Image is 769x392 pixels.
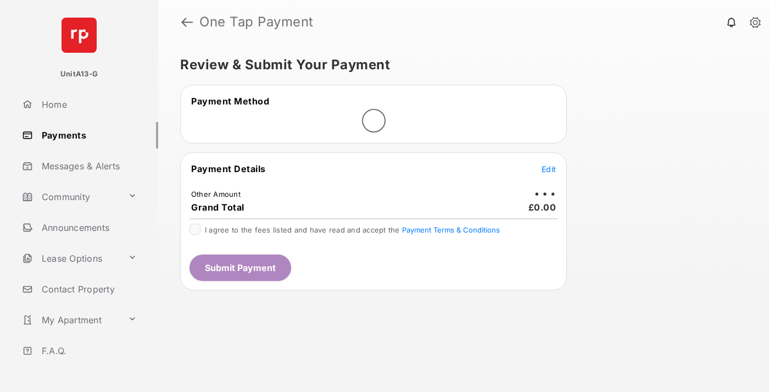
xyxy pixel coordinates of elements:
[18,122,158,148] a: Payments
[191,163,266,174] span: Payment Details
[191,202,244,213] span: Grand Total
[18,245,124,272] a: Lease Options
[402,225,500,234] button: I agree to the fees listed and have read and accept the
[18,153,158,179] a: Messages & Alerts
[18,91,158,118] a: Home
[18,184,124,210] a: Community
[18,214,158,241] a: Announcements
[542,163,556,174] button: Edit
[180,58,738,71] h5: Review & Submit Your Payment
[191,189,241,199] td: Other Amount
[205,225,500,234] span: I agree to the fees listed and have read and accept the
[542,164,556,174] span: Edit
[18,276,158,302] a: Contact Property
[18,338,158,364] a: F.A.Q.
[62,18,97,53] img: svg+xml;base64,PHN2ZyB4bWxucz0iaHR0cDovL3d3dy53My5vcmcvMjAwMC9zdmciIHdpZHRoPSI2NCIgaGVpZ2h0PSI2NC...
[190,255,291,281] button: Submit Payment
[528,202,556,213] span: £0.00
[18,307,124,333] a: My Apartment
[60,69,98,80] p: UnitA13-G
[191,96,269,107] span: Payment Method
[199,15,314,29] strong: One Tap Payment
